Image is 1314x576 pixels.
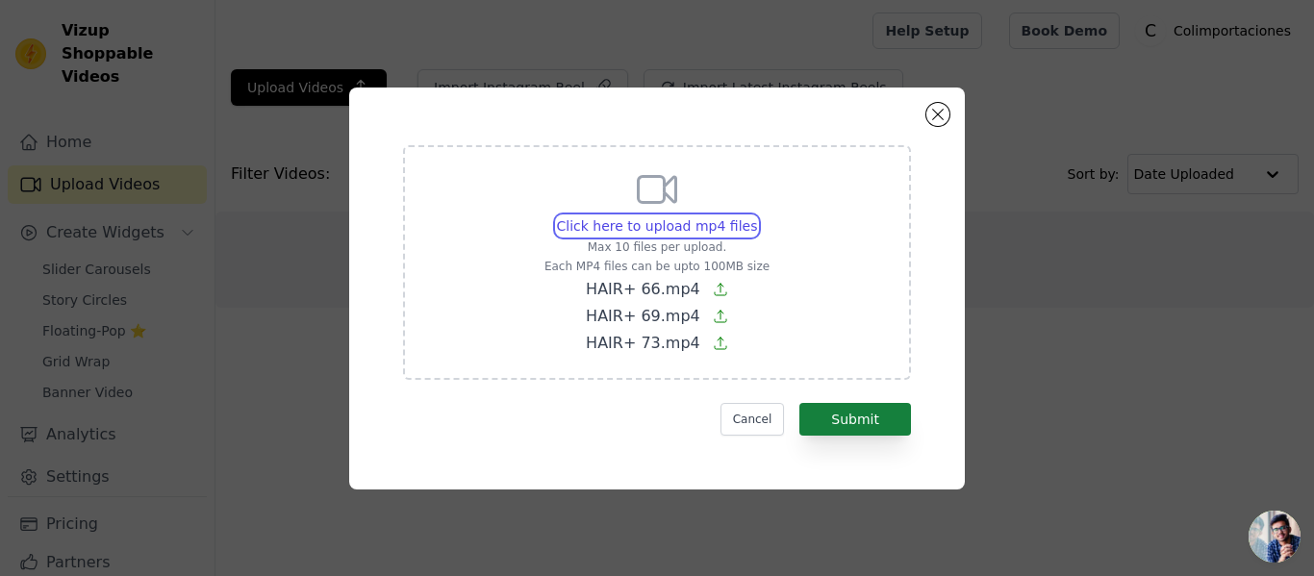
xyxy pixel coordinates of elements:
[926,103,949,126] button: Close modal
[544,259,770,274] p: Each MP4 files can be upto 100MB size
[544,239,770,255] p: Max 10 files per upload.
[1249,511,1301,563] a: Chat abierto
[586,280,700,298] span: HAIR+ 66.mp4
[799,403,911,436] button: Submit
[586,307,700,325] span: HAIR+ 69.mp4
[720,403,785,436] button: Cancel
[586,334,700,352] span: HAIR+ 73.mp4
[557,218,758,234] span: Click here to upload mp4 files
